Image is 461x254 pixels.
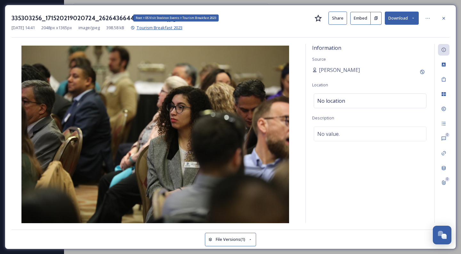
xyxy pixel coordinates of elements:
[328,12,347,25] button: Share
[317,97,345,105] span: No location
[12,46,299,224] img: 335303256_171520219020724_26264366449807190_n.jpg
[133,14,219,22] div: Root > 05 Visit Stockton Events > Tourism Breakfast 2023
[78,25,100,31] span: image/jpeg
[312,56,326,62] span: Source
[350,12,371,25] button: Embed
[12,25,35,31] span: [DATE] 14:41
[41,25,72,31] span: 2048 px x 1365 px
[445,133,449,137] div: 0
[205,233,256,246] button: File Versions(1)
[106,25,124,31] span: 398.58 kB
[445,177,449,181] div: 0
[312,115,334,121] span: Description
[312,82,328,88] span: Location
[385,12,419,25] button: Download
[12,13,176,23] h3: 335303256_171520219020724_26264366449807190_n.jpg
[136,25,182,31] span: Tourism Breakfast 2023
[312,44,341,51] span: Information
[319,66,360,74] span: [PERSON_NAME]
[433,226,451,244] button: Open Chat
[317,130,340,138] span: No value.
